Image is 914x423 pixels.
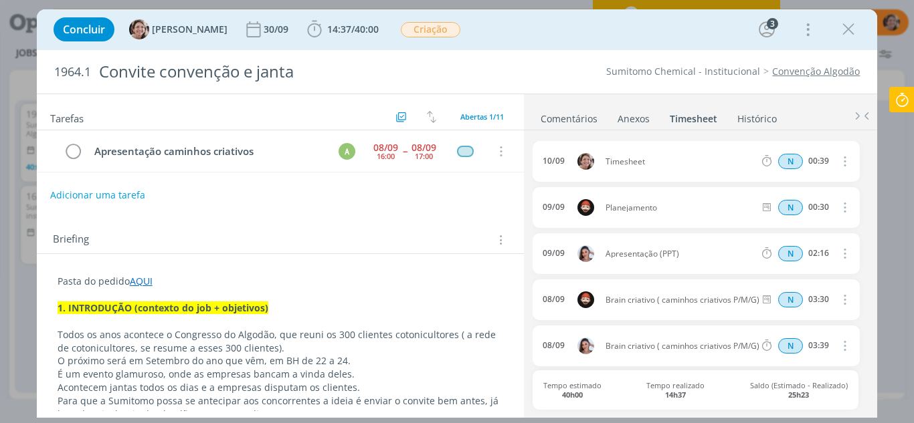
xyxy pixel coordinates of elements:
a: Convenção Algodão [772,65,860,78]
div: A [339,143,355,160]
div: dialog [37,9,878,418]
span: Tarefas [50,109,84,125]
p: O próximo será em Setembro do ano que vêm, em BH de 22 a 24. [58,354,504,368]
div: Horas normais [778,246,803,261]
div: 03:30 [808,295,829,304]
button: A[PERSON_NAME] [129,19,227,39]
img: A [129,19,149,39]
img: A [577,153,594,170]
img: W [577,291,594,308]
p: Acontecem jantas todos os dias e a empresas disputam os clientes. [58,381,504,394]
span: Planejamento [600,204,760,212]
p: Pasta do pedido [58,275,504,288]
div: Anexos [618,112,650,126]
p: É um evento glamuroso, onde as empresas bancam a vinda deles. [58,368,504,381]
div: Convite convenção e janta [94,55,519,88]
span: Timesheet [600,158,760,166]
div: Apresentação caminhos criativos [89,143,327,160]
div: 08/09 [543,295,565,304]
button: Adicionar uma tarefa [50,183,146,207]
div: 08/09 [373,143,398,152]
div: 3 [767,18,778,29]
span: / [351,23,355,35]
img: N [577,245,594,262]
button: Concluir [54,17,114,41]
span: N [778,338,803,354]
span: 1964.1 [54,65,91,80]
span: 40:00 [355,23,379,35]
a: Timesheet [669,106,718,126]
div: 16:00 [377,152,395,160]
img: arrow-down-up.svg [427,111,436,123]
div: 10/09 [543,156,565,166]
div: 08/09 [412,143,436,152]
span: Tempo estimado [543,381,602,398]
a: Histórico [737,106,778,126]
button: A [337,141,357,161]
img: W [577,199,594,216]
span: Saldo (Estimado - Realizado) [750,381,848,398]
div: 00:39 [808,156,829,166]
a: AQUI [130,275,153,287]
div: 17:00 [415,152,433,160]
div: 03:39 [808,341,829,350]
p: Para que a Sumitomo possa se antecipar aos concorrentes a ideia é enviar o convite bem antes, já ... [58,394,504,421]
button: 14:37/40:00 [304,19,382,40]
span: Brain criativo ( caminhos criativos P/M/G) [600,342,760,350]
span: Criação [401,22,460,37]
a: Sumitomo Chemical - Institucional [606,65,760,78]
div: Horas normais [778,338,803,354]
span: Tempo realizado [646,381,705,398]
span: Brain criativo ( caminhos criativos P/M/G) [600,296,760,304]
span: -- [403,146,407,156]
b: 40h00 [562,390,583,400]
button: Criação [400,21,461,38]
b: 25h23 [788,390,809,400]
span: Briefing [53,231,89,249]
span: Abertas 1/11 [460,112,504,122]
span: N [778,200,803,215]
span: 14:37 [327,23,351,35]
div: 02:16 [808,249,829,258]
div: 08/09 [543,341,565,350]
b: 14h37 [665,390,686,400]
span: N [778,292,803,307]
div: 30/09 [264,25,291,34]
span: Apresentação (PPT) [600,250,760,258]
div: 09/09 [543,202,565,212]
span: Concluir [63,24,105,35]
div: Horas normais [778,200,803,215]
span: N [778,154,803,169]
button: 3 [756,19,778,40]
span: N [778,246,803,261]
strong: 1. INTRODUÇÃO (contexto do job + objetivos) [58,301,268,314]
div: Horas normais [778,292,803,307]
p: Todos os anos acontece o Congresso do Algodão, que reuni os 300 clientes cotonicultores ( a rede ... [58,328,504,355]
div: 00:30 [808,202,829,212]
div: 09/09 [543,249,565,258]
span: [PERSON_NAME] [152,25,227,34]
a: Comentários [540,106,598,126]
div: Horas normais [778,154,803,169]
img: N [577,337,594,354]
